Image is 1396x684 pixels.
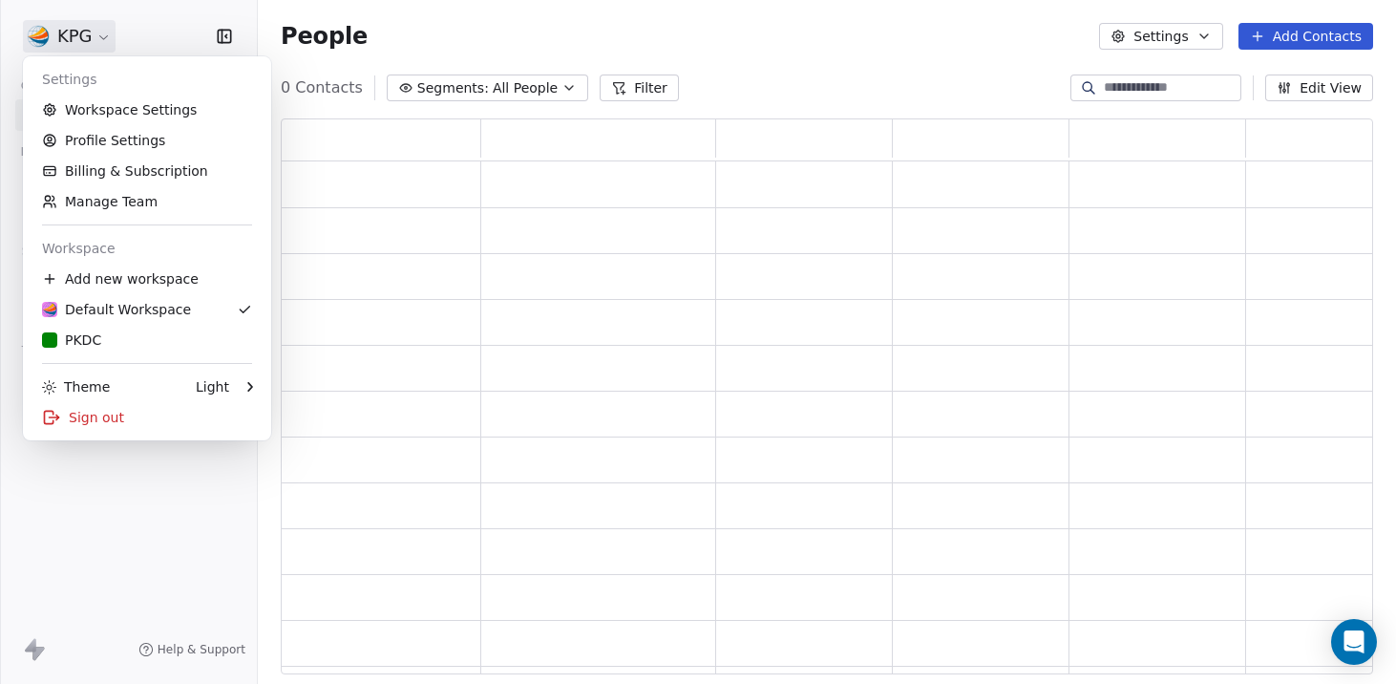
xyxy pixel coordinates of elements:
[31,125,264,156] a: Profile Settings
[42,331,101,350] div: PKDC
[31,233,264,264] div: Workspace
[31,95,264,125] a: Workspace Settings
[31,64,264,95] div: Settings
[31,156,264,186] a: Billing & Subscription
[42,302,57,317] img: KPG%20OVERSEAS%20icon.png
[31,402,264,433] div: Sign out
[31,186,264,217] a: Manage Team
[42,300,191,319] div: Default Workspace
[196,377,229,396] div: Light
[31,264,264,294] div: Add new workspace
[42,377,110,396] div: Theme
